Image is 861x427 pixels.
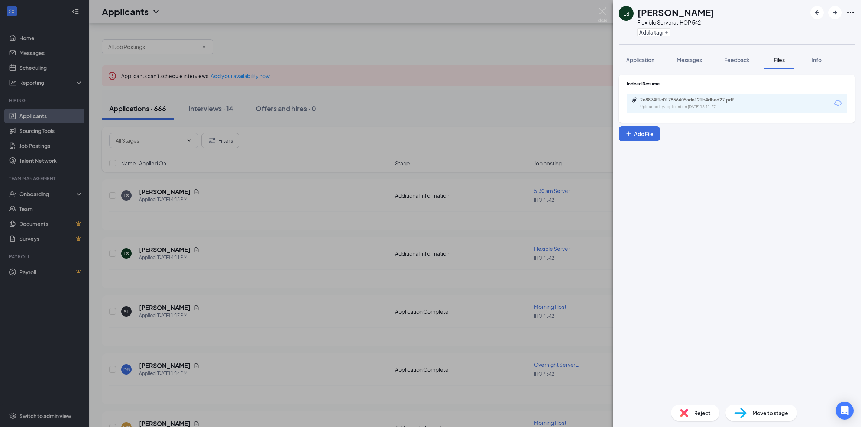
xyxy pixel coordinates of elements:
button: Add FilePlus [619,126,660,141]
svg: Ellipses [846,8,855,17]
button: ArrowRight [828,6,842,19]
button: ArrowLeftNew [810,6,824,19]
svg: Plus [625,130,632,138]
div: Flexible Server at IHOP 542 [637,19,714,26]
div: Uploaded by applicant on [DATE] 16:11:27 [640,104,752,110]
svg: Plus [664,30,669,35]
div: Open Intercom Messenger [836,402,854,420]
div: Indeed Resume [627,81,847,87]
button: PlusAdd a tag [637,28,670,36]
div: 2a8874f1c017856405ada121b4dbed27.pdf [640,97,744,103]
h1: [PERSON_NAME] [637,6,714,19]
svg: ArrowRight [831,8,839,17]
span: Files [774,56,785,63]
span: Application [626,56,654,63]
svg: ArrowLeftNew [813,8,822,17]
a: Paperclip2a8874f1c017856405ada121b4dbed27.pdfUploaded by applicant on [DATE] 16:11:27 [631,97,752,110]
span: Move to stage [752,409,788,417]
span: Messages [677,56,702,63]
span: Reject [694,409,711,417]
div: LS [623,10,629,17]
span: Info [812,56,822,63]
span: Feedback [724,56,750,63]
svg: Download [834,99,842,108]
svg: Paperclip [631,97,637,103]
